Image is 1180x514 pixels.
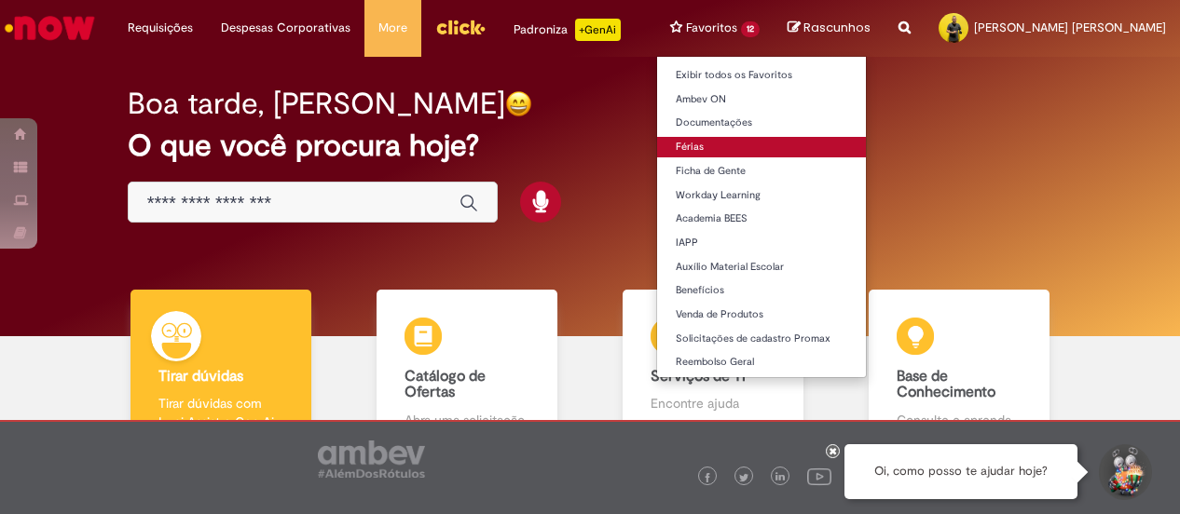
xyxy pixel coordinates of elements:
p: Consulte e aprenda [897,411,1021,429]
h2: O que você procura hoje? [128,129,1053,162]
span: More [378,19,407,37]
b: Catálogo de Ofertas [405,367,486,402]
img: logo_footer_linkedin.png [775,472,785,483]
a: Reembolso Geral [657,352,866,372]
img: logo_footer_youtube.png [807,464,831,488]
a: Solicitações de cadastro Promax [657,329,866,349]
a: Serviços de TI Encontre ajuda [590,290,836,451]
p: +GenAi [575,19,621,41]
span: Rascunhos [803,19,871,36]
a: Ficha de Gente [657,161,866,182]
span: Requisições [128,19,193,37]
img: logo_footer_facebook.png [703,473,712,482]
a: Base de Conhecimento Consulte e aprenda [836,290,1082,451]
b: Base de Conhecimento [897,367,995,402]
a: Tirar dúvidas Tirar dúvidas com Lupi Assist e Gen Ai [98,290,344,451]
b: Serviços de TI [651,367,746,385]
img: logo_footer_twitter.png [739,473,748,482]
img: click_logo_yellow_360x200.png [435,13,486,41]
p: Abra uma solicitação [405,411,528,429]
a: Venda de Produtos [657,304,866,325]
a: Catálogo de Ofertas Abra uma solicitação [344,290,590,451]
ul: Favoritos [656,56,867,378]
span: Favoritos [686,19,737,37]
a: IAPP [657,233,866,253]
p: Encontre ajuda [651,394,775,413]
a: Documentações [657,113,866,133]
a: Rascunhos [788,20,871,37]
p: Tirar dúvidas com Lupi Assist e Gen Ai [158,394,282,431]
span: 12 [741,21,760,37]
a: Exibir todos os Favoritos [657,65,866,86]
img: logo_footer_ambev_rotulo_gray.png [318,440,425,478]
button: Iniciar Conversa de Suporte [1096,444,1152,500]
a: Auxílio Material Escolar [657,257,866,277]
a: Academia BEES [657,209,866,229]
b: Tirar dúvidas [158,367,243,385]
img: ServiceNow [2,9,98,47]
span: Despesas Corporativas [221,19,350,37]
a: Workday Learning [657,185,866,206]
a: Benefícios [657,280,866,301]
div: Oi, como posso te ajudar hoje? [844,444,1077,499]
div: Padroniza [514,19,621,41]
span: [PERSON_NAME] [PERSON_NAME] [974,20,1166,35]
h2: Boa tarde, [PERSON_NAME] [128,88,505,120]
a: Férias [657,137,866,157]
a: Ambev ON [657,89,866,110]
img: happy-face.png [505,90,532,117]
